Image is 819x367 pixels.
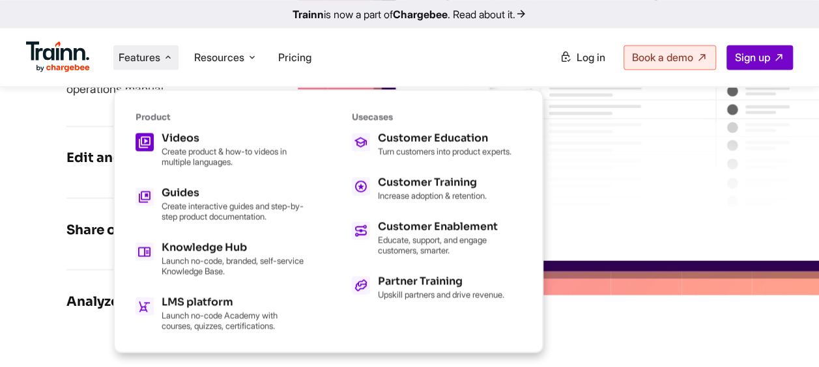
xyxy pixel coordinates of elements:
a: Knowledge Hub Launch no-code, branded, self-service Knowledge Base. [136,242,305,276]
a: Book a demo [624,45,716,70]
h5: Customer Education [378,133,511,143]
p: Educate, support, and engage customers, smarter. [378,234,521,255]
img: Trainn Logo [26,41,90,72]
a: LMS platform Launch no-code Academy with courses, quizzes, certifications. [136,297,305,331]
span: Resources [194,50,244,64]
b: Trainn [293,8,324,21]
a: Customer Education Turn customers into product experts. [352,133,521,156]
span: Book a demo [632,51,693,64]
h5: Knowledge Hub [162,242,305,252]
iframe: Chat Widget [754,305,819,367]
a: Pricing [278,51,311,64]
a: Sign up [726,45,793,70]
h5: Partner Training [378,276,504,286]
h5: Customer Enablement [378,221,521,232]
a: Log in [552,46,613,69]
span: Log in [577,51,605,64]
h4: Share or embed [66,219,171,240]
h5: LMS platform [162,297,305,307]
a: Partner Training Upskill partners and drive revenue. [352,276,521,299]
span: Features [119,50,160,64]
h6: Usecases [352,111,521,122]
p: Turn customers into product experts. [378,146,511,156]
h5: Customer Training [378,177,487,187]
a: Customer Enablement Educate, support, and engage customers, smarter. [352,221,521,255]
p: Create product & how-to videos in multiple languages. [162,146,305,167]
h5: Videos [162,133,305,143]
p: Launch no-code Academy with courses, quizzes, certifications. [162,310,305,331]
p: Increase adoption & retention. [378,190,487,200]
h4: Edit and customise [66,148,195,169]
p: Create interactive guides and step-by-step product documentation. [162,200,305,221]
h4: Analyze and improve [66,291,206,312]
h6: Product [136,111,305,122]
a: Customer Training Increase adoption & retention. [352,177,521,200]
a: Videos Create product & how-to videos in multiple languages. [136,133,305,167]
b: Chargebee [393,8,448,21]
h5: Guides [162,187,305,198]
span: Sign up [735,51,770,64]
p: Launch no-code, branded, self-service Knowledge Base. [162,255,305,276]
p: Upskill partners and drive revenue. [378,289,504,299]
a: Guides Create interactive guides and step-by-step product documentation. [136,187,305,221]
